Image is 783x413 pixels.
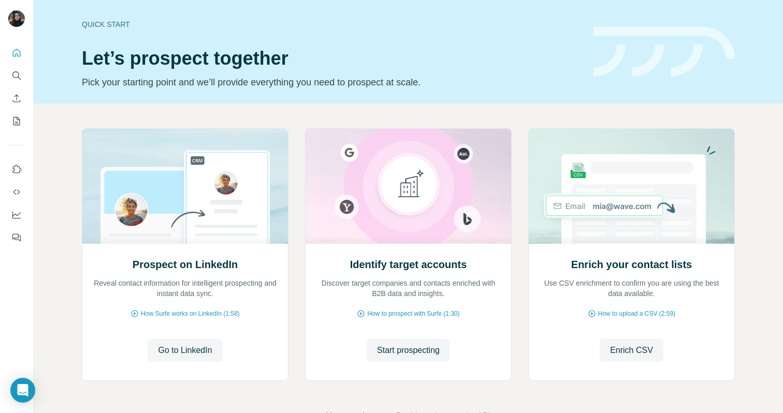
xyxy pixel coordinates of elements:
[367,339,450,362] button: Start prospecting
[8,160,25,179] button: Use Surfe on LinkedIn
[8,228,25,247] button: Feedback
[148,339,222,362] button: Go to LinkedIn
[539,278,724,299] p: Use CSV enrichment to confirm you are using the best data available.
[598,309,675,318] span: How to upload a CSV (2:59)
[571,257,692,272] h2: Enrich your contact lists
[82,19,581,30] div: Quick start
[305,129,512,244] img: Identify target accounts
[82,48,581,69] h1: Let’s prospect together
[367,309,459,318] span: How to prospect with Surfe (1:30)
[158,344,212,357] span: Go to LinkedIn
[8,205,25,224] button: Dashboard
[10,378,35,403] div: Open Intercom Messenger
[8,89,25,108] button: Enrich CSV
[82,129,288,244] img: Prospect on LinkedIn
[8,10,25,27] img: Avatar
[8,66,25,85] button: Search
[133,257,238,272] h2: Prospect on LinkedIn
[600,339,663,362] button: Enrich CSV
[8,112,25,130] button: My lists
[93,278,278,299] p: Reveal contact information for intelligent prospecting and instant data sync.
[316,278,501,299] p: Discover target companies and contacts enriched with B2B data and insights.
[8,43,25,62] button: Quick start
[350,257,467,272] h2: Identify target accounts
[593,27,735,77] img: banner
[141,309,240,318] span: How Surfe works on LinkedIn (1:58)
[377,344,440,357] span: Start prospecting
[8,183,25,201] button: Use Surfe API
[82,75,581,90] p: Pick your starting point and we’ll provide everything you need to prospect at scale.
[528,129,735,244] img: Enrich your contact lists
[610,344,653,357] span: Enrich CSV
